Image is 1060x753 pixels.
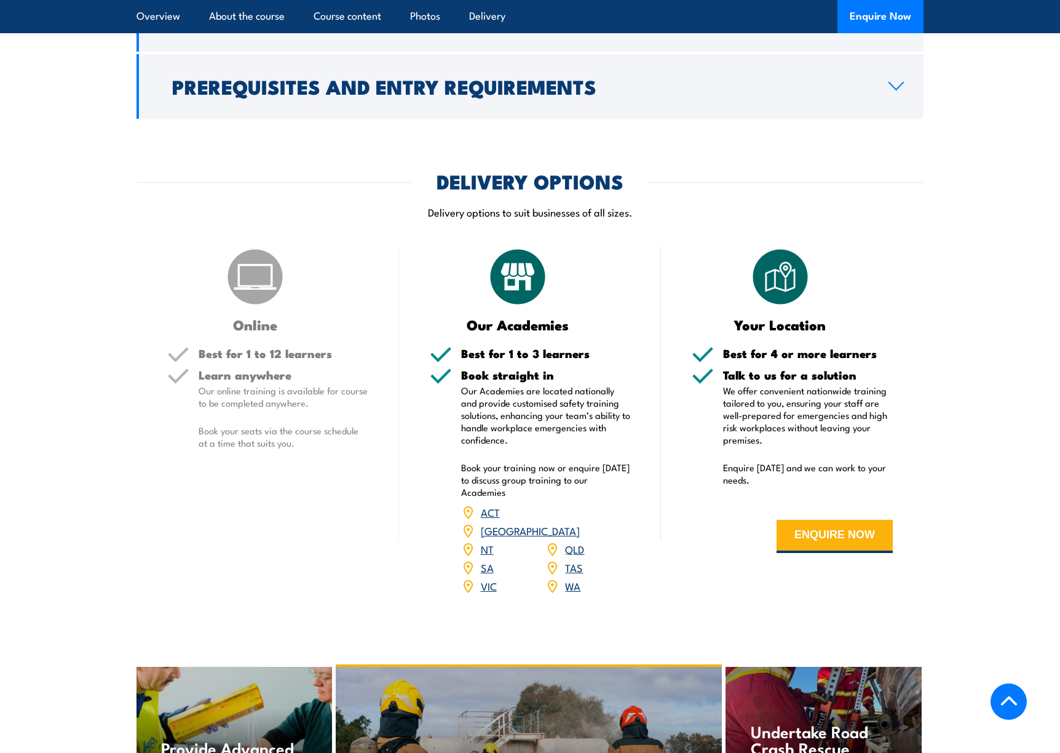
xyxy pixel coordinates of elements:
h3: Your Location [692,317,868,332]
h3: Our Academies [430,317,606,332]
a: SA [481,560,494,575]
h2: DELIVERY OPTIONS [437,172,623,189]
h5: Best for 4 or more learners [723,348,893,359]
a: ACT [481,504,500,519]
a: Prerequisites and Entry Requirements [136,54,924,119]
p: Our online training is available for course to be completed anywhere. [199,384,368,409]
a: NT [481,541,494,556]
p: Book your training now or enquire [DATE] to discuss group training to our Academies [461,461,631,498]
h5: Talk to us for a solution [723,369,893,381]
p: Book your seats via the course schedule at a time that suits you. [199,424,368,449]
button: ENQUIRE NOW [777,520,893,553]
h2: Prerequisites and Entry Requirements [172,78,869,95]
h5: Learn anywhere [199,369,368,381]
a: WA [565,578,580,593]
p: We offer convenient nationwide training tailored to you, ensuring your staff are well-prepared fo... [723,384,893,446]
h5: Book straight in [461,369,631,381]
p: Delivery options to suit businesses of all sizes. [136,205,924,219]
a: QLD [565,541,584,556]
a: [GEOGRAPHIC_DATA] [481,523,580,538]
h3: Online [167,317,344,332]
h5: Best for 1 to 12 learners [199,348,368,359]
p: Enquire [DATE] and we can work to your needs. [723,461,893,486]
a: TAS [565,560,583,575]
h5: Best for 1 to 3 learners [461,348,631,359]
a: VIC [481,578,497,593]
p: Our Academies are located nationally and provide customised safety training solutions, enhancing ... [461,384,631,446]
